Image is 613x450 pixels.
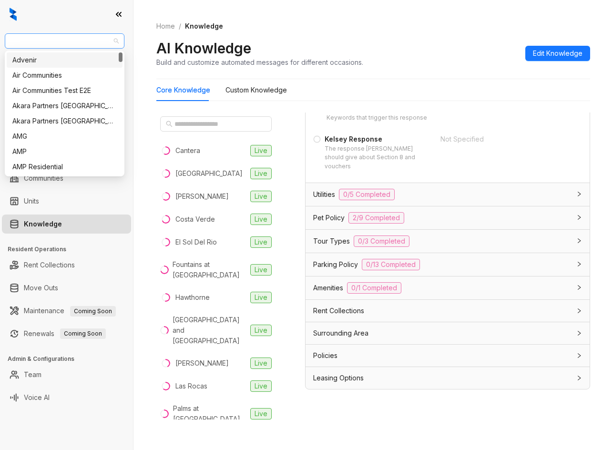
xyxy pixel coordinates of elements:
[440,134,556,144] div: Not Specified
[2,169,131,188] li: Communities
[306,276,590,299] div: Amenities0/1 Completed
[533,48,582,59] span: Edit Knowledge
[173,315,246,346] div: [GEOGRAPHIC_DATA] and [GEOGRAPHIC_DATA]
[175,237,217,247] div: El Sol Del Rio
[525,46,590,61] button: Edit Knowledge
[313,236,350,246] span: Tour Types
[306,322,590,344] div: Surrounding Area
[2,324,131,343] li: Renewals
[175,381,207,391] div: Las Rocas
[156,85,210,95] div: Core Knowledge
[2,278,131,297] li: Move Outs
[60,328,106,339] span: Coming Soon
[250,168,272,179] span: Live
[7,144,123,159] div: AMP
[24,324,106,343] a: RenewalsComing Soon
[250,214,272,225] span: Live
[166,121,173,127] span: search
[250,358,272,369] span: Live
[173,403,246,424] div: Palms at [GEOGRAPHIC_DATA]
[306,253,590,276] div: Parking Policy0/13 Completed
[2,128,131,147] li: Collections
[250,380,272,392] span: Live
[10,34,119,48] span: Indus (Realpage/Knock)
[225,85,287,95] div: Custom Knowledge
[250,264,272,276] span: Live
[313,189,335,200] span: Utilities
[306,300,590,322] div: Rent Collections
[175,168,243,179] div: [GEOGRAPHIC_DATA]
[250,325,272,336] span: Live
[576,191,582,197] span: collapsed
[250,292,272,303] span: Live
[2,388,131,407] li: Voice AI
[24,215,62,234] a: Knowledge
[12,70,117,81] div: Air Communities
[7,68,123,83] div: Air Communities
[313,306,364,316] span: Rent Collections
[250,191,272,202] span: Live
[2,192,131,211] li: Units
[7,113,123,129] div: Akara Partners Phoenix
[325,144,429,172] div: The response [PERSON_NAME] should give about Section 8 and vouchers
[12,85,117,96] div: Air Communities Test E2E
[339,189,395,200] span: 0/5 Completed
[2,365,131,384] li: Team
[2,256,131,275] li: Rent Collections
[156,39,251,57] h2: AI Knowledge
[250,145,272,156] span: Live
[12,101,117,111] div: Akara Partners [GEOGRAPHIC_DATA]
[313,283,343,293] span: Amenities
[354,235,409,247] span: 0/3 Completed
[306,367,590,389] div: Leasing Options
[70,306,116,317] span: Coming Soon
[7,83,123,98] div: Air Communities Test E2E
[24,169,63,188] a: Communities
[12,116,117,126] div: Akara Partners [GEOGRAPHIC_DATA]
[10,8,17,21] img: logo
[2,301,131,320] li: Maintenance
[175,191,229,202] div: [PERSON_NAME]
[576,215,582,220] span: collapsed
[175,145,200,156] div: Cantera
[7,98,123,113] div: Akara Partners Nashville
[576,330,582,336] span: collapsed
[313,259,358,270] span: Parking Policy
[576,353,582,358] span: collapsed
[156,57,363,67] div: Build and customize automated messages for different occasions.
[12,162,117,172] div: AMP Residential
[7,52,123,68] div: Advenir
[306,183,590,206] div: Utilities0/5 Completed
[327,113,427,123] div: Keywords that trigger this response
[576,261,582,267] span: collapsed
[347,282,401,294] span: 0/1 Completed
[313,328,368,338] span: Surrounding Area
[173,259,246,280] div: Fountains at [GEOGRAPHIC_DATA]
[576,308,582,314] span: collapsed
[250,236,272,248] span: Live
[576,238,582,244] span: collapsed
[154,21,177,31] a: Home
[12,131,117,142] div: AMG
[179,21,181,31] li: /
[24,256,75,275] a: Rent Collections
[8,245,133,254] h3: Resident Operations
[175,358,229,368] div: [PERSON_NAME]
[250,408,272,419] span: Live
[313,350,337,361] span: Policies
[2,215,131,234] li: Knowledge
[325,134,429,144] div: Kelsey Response
[576,375,582,381] span: collapsed
[24,192,39,211] a: Units
[185,22,223,30] span: Knowledge
[24,388,50,407] a: Voice AI
[348,212,404,224] span: 2/9 Completed
[175,214,215,225] div: Costa Verde
[175,292,210,303] div: Hawthorne
[2,105,131,124] li: Leasing
[7,129,123,144] div: AMG
[362,259,420,270] span: 0/13 Completed
[12,146,117,157] div: AMP
[24,365,41,384] a: Team
[12,55,117,65] div: Advenir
